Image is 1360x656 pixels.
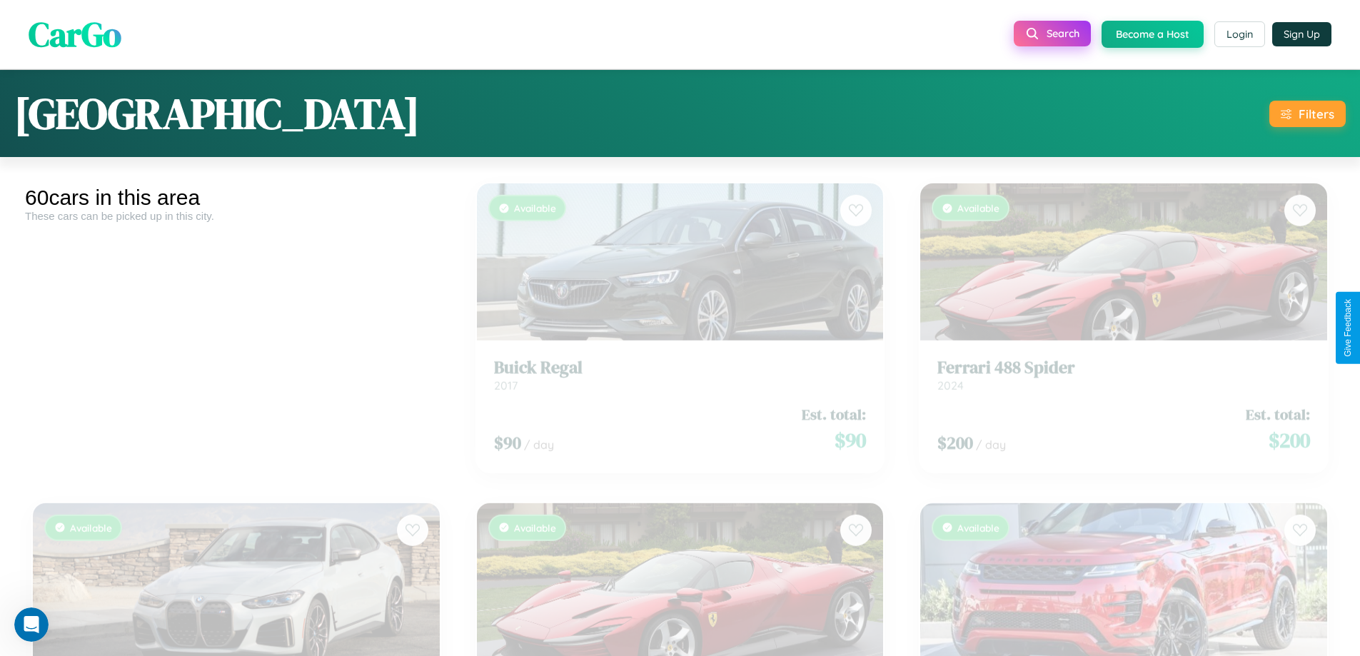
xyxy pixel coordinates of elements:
span: $ 90 [494,420,521,444]
span: Available [514,191,556,203]
span: 2017 [494,368,518,382]
span: Est. total: [802,393,866,414]
iframe: Intercom live chat [14,607,49,642]
span: $ 200 [1269,415,1310,444]
span: Search [1047,27,1079,40]
span: / day [524,427,554,441]
h3: Buick Regal [494,347,867,368]
div: Give Feedback [1343,299,1353,357]
h1: [GEOGRAPHIC_DATA] [14,84,420,143]
button: Become a Host [1102,21,1204,48]
span: / day [976,427,1006,441]
h3: Ferrari 488 Spider [937,347,1310,368]
span: Available [957,191,999,203]
a: Buick Regal2017 [494,347,867,382]
a: Ferrari 488 Spider2024 [937,347,1310,382]
button: Sign Up [1272,22,1331,46]
button: Login [1214,21,1265,47]
div: Filters [1299,106,1334,121]
span: $ 90 [835,415,866,444]
span: Available [514,511,556,523]
div: 60 cars in this area [25,186,448,210]
span: CarGo [29,11,121,58]
span: $ 200 [937,420,973,444]
span: Available [957,511,999,523]
button: Filters [1269,101,1346,127]
span: Available [70,511,112,523]
span: Est. total: [1246,393,1310,414]
div: These cars can be picked up in this city. [25,210,448,222]
button: Search [1014,21,1091,46]
span: 2024 [937,368,964,382]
